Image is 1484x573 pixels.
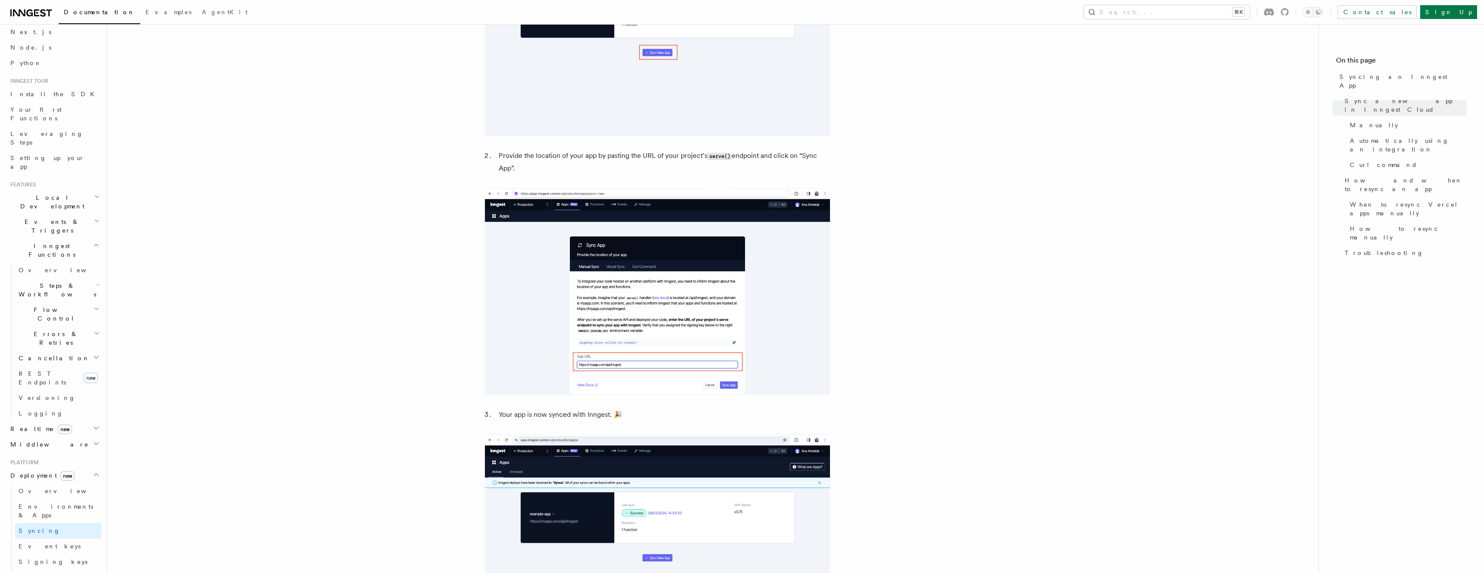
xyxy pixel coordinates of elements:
[1341,245,1467,261] a: Troubleshooting
[1346,197,1467,221] a: When to resync Vercel apps manually
[7,238,101,262] button: Inngest Functions
[15,523,101,538] a: Syncing
[496,409,830,421] li: Your app is now synced with Inngest. 🎉
[15,262,101,278] a: Overview
[10,106,62,122] span: Your first Functions
[1350,121,1398,129] span: Manually
[15,330,94,347] span: Errors & Retries
[1303,7,1324,17] button: Toggle dark mode
[7,468,101,483] button: Deploymentnew
[1346,133,1467,157] a: Automatically using an integration
[145,9,192,16] span: Examples
[15,278,101,302] button: Steps & Workflows
[7,24,101,40] a: Next.js
[7,242,93,259] span: Inngest Functions
[84,373,98,383] span: new
[7,55,101,71] a: Python
[1341,93,1467,117] a: Sync a new app in Inngest Cloud
[15,554,101,570] a: Signing keys
[496,150,830,174] li: Provide the location of your app by pasting the URL of your project’s endpoint and click on “Sync...
[1346,157,1467,173] a: Curl command
[1338,5,1417,19] a: Contact sales
[15,305,94,323] span: Flow Control
[19,410,63,417] span: Logging
[1346,221,1467,245] a: How to resync manually
[64,9,135,16] span: Documentation
[7,190,101,214] button: Local Development
[140,3,197,23] a: Examples
[7,126,101,150] a: Leveraging Steps
[1350,161,1418,169] span: Curl command
[7,40,101,55] a: Node.js
[10,91,100,98] span: Install the SDK
[197,3,253,23] a: AgentKit
[19,527,60,534] span: Syncing
[7,437,101,452] button: Middleware
[15,281,96,299] span: Steps & Workflows
[1341,173,1467,197] a: How and when to resync an app
[15,390,101,406] a: Versioning
[19,370,66,386] span: REST Endpoints
[15,406,101,421] a: Logging
[7,471,75,480] span: Deployment
[7,214,101,238] button: Events & Triggers
[7,440,89,449] span: Middleware
[1346,117,1467,133] a: Manually
[7,86,101,102] a: Install the SDK
[7,217,94,235] span: Events & Triggers
[15,499,101,523] a: Environments & Apps
[59,3,140,24] a: Documentation
[19,503,93,519] span: Environments & Apps
[1336,55,1467,69] h4: On this page
[7,102,101,126] a: Your first Functions
[10,60,42,66] span: Python
[7,78,48,85] span: Inngest tour
[1350,136,1467,154] span: Automatically using an integration
[1084,5,1250,19] button: Search...⌘K
[19,267,107,274] span: Overview
[202,9,248,16] span: AgentKit
[60,471,75,481] span: new
[1345,176,1467,193] span: How and when to resync an app
[15,366,101,390] a: REST Endpointsnew
[1350,224,1467,242] span: How to resync manually
[1339,72,1467,90] span: Syncing an Inngest App
[15,354,90,362] span: Cancellation
[19,543,81,550] span: Event keys
[19,558,88,565] span: Signing keys
[10,130,83,146] span: Leveraging Steps
[1232,8,1245,16] kbd: ⌘K
[10,154,85,170] span: Setting up your app
[7,421,101,437] button: Realtimenew
[485,188,830,395] img: Sync New App form where you paste your project’s serve endpoint to inform Inngest about the locat...
[7,150,101,174] a: Setting up your app
[19,394,75,401] span: Versioning
[1345,97,1467,114] span: Sync a new app in Inngest Cloud
[7,181,36,188] span: Features
[15,302,101,326] button: Flow Control
[1345,249,1424,257] span: Troubleshooting
[10,44,51,51] span: Node.js
[7,459,39,466] span: Platform
[19,488,107,494] span: Overview
[15,483,101,499] a: Overview
[15,326,101,350] button: Errors & Retries
[58,425,72,434] span: new
[7,425,72,433] span: Realtime
[707,153,732,160] code: serve()
[7,193,94,211] span: Local Development
[15,350,101,366] button: Cancellation
[10,28,51,35] span: Next.js
[1336,69,1467,93] a: Syncing an Inngest App
[1420,5,1477,19] a: Sign Up
[15,538,101,554] a: Event keys
[7,262,101,421] div: Inngest Functions
[1350,200,1467,217] span: When to resync Vercel apps manually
